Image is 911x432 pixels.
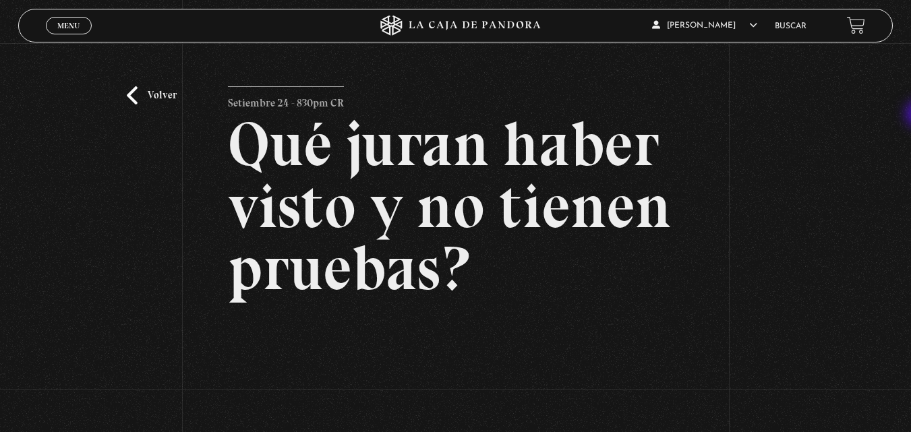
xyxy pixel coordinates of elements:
[652,22,757,30] span: [PERSON_NAME]
[127,86,177,104] a: Volver
[53,33,84,42] span: Cerrar
[775,22,806,30] a: Buscar
[57,22,80,30] span: Menu
[847,16,865,34] a: View your shopping cart
[228,113,682,299] h2: Qué juran haber visto y no tienen pruebas?
[228,86,344,113] p: Setiembre 24 - 830pm CR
